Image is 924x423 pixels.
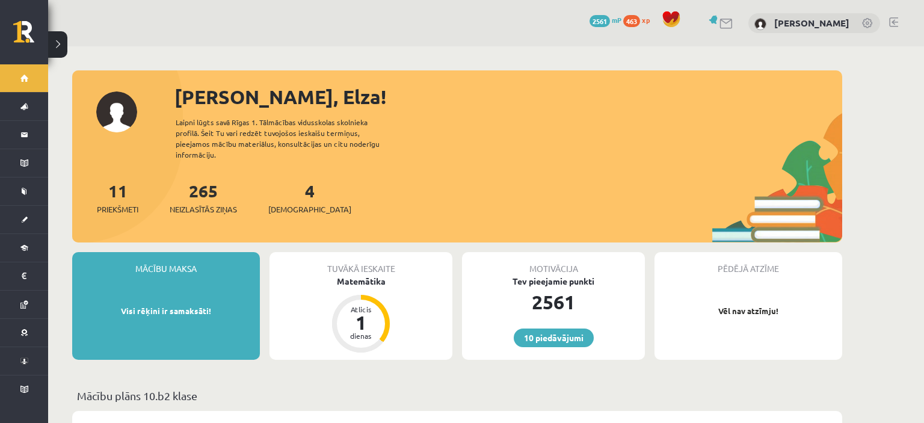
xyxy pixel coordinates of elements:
a: Rīgas 1. Tālmācības vidusskola [13,21,48,51]
a: 463 xp [623,15,656,25]
div: 2561 [462,288,645,316]
span: [DEMOGRAPHIC_DATA] [268,203,351,215]
img: Elza Zelča [754,18,766,30]
a: 2561 mP [590,15,621,25]
div: 1 [343,313,379,332]
a: 10 piedāvājumi [514,329,594,347]
a: [PERSON_NAME] [774,17,849,29]
span: 2561 [590,15,610,27]
div: Pēdējā atzīme [654,252,842,275]
p: Vēl nav atzīmju! [661,305,836,317]
div: Motivācija [462,252,645,275]
div: Tuvākā ieskaite [269,252,452,275]
a: 265Neizlasītās ziņas [170,180,237,215]
div: Tev pieejamie punkti [462,275,645,288]
p: Mācību plāns 10.b2 klase [77,387,837,404]
div: dienas [343,332,379,339]
div: Atlicis [343,306,379,313]
div: Matemātika [269,275,452,288]
span: 463 [623,15,640,27]
span: Neizlasītās ziņas [170,203,237,215]
p: Visi rēķini ir samaksāti! [78,305,254,317]
span: xp [642,15,650,25]
a: 11Priekšmeti [97,180,138,215]
div: [PERSON_NAME], Elza! [174,82,842,111]
div: Laipni lūgts savā Rīgas 1. Tālmācības vidusskolas skolnieka profilā. Šeit Tu vari redzēt tuvojošo... [176,117,401,160]
span: mP [612,15,621,25]
a: 4[DEMOGRAPHIC_DATA] [268,180,351,215]
a: Matemātika Atlicis 1 dienas [269,275,452,354]
span: Priekšmeti [97,203,138,215]
div: Mācību maksa [72,252,260,275]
